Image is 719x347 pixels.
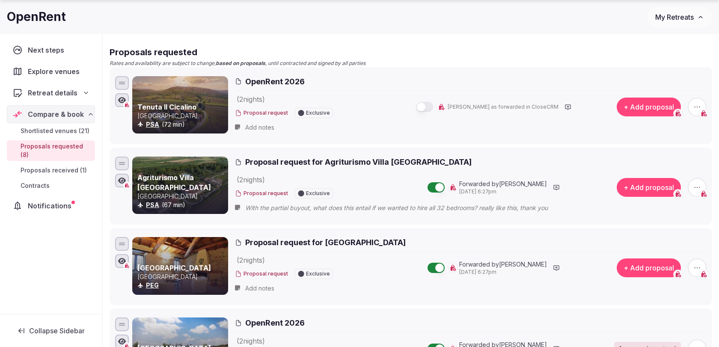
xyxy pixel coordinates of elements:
[137,192,226,201] p: [GEOGRAPHIC_DATA]
[216,60,265,66] strong: based on proposals
[459,180,547,188] span: Forwarded by [PERSON_NAME]
[459,260,547,269] span: Forwarded by [PERSON_NAME]
[28,45,68,55] span: Next steps
[448,104,559,111] span: [PERSON_NAME] as forwarded in CloseCRM
[459,269,547,276] span: [DATE] 6:27pm
[28,201,75,211] span: Notifications
[245,157,472,167] span: Proposal request for Agriturismo Villa [GEOGRAPHIC_DATA]
[137,112,226,120] p: [GEOGRAPHIC_DATA]
[237,175,265,184] span: ( 2 night s )
[28,88,77,98] span: Retreat details
[110,46,712,58] h2: Proposals requested
[306,191,330,196] span: Exclusive
[146,281,159,290] button: PEG
[137,173,211,191] a: Agriturismo Villa [GEOGRAPHIC_DATA]
[245,237,406,248] span: Proposal request for [GEOGRAPHIC_DATA]
[7,125,95,137] a: Shortlisted venues (21)
[7,180,95,192] a: Contracts
[146,282,159,289] a: PEG
[29,326,85,335] span: Collapse Sidebar
[617,98,681,116] button: + Add proposal
[28,109,84,119] span: Compare & book
[21,127,89,135] span: Shortlisted venues (21)
[137,201,226,209] div: (67 min)
[647,6,712,28] button: My Retreats
[7,9,66,25] h1: OpenRent
[28,66,83,77] span: Explore venues
[235,110,288,117] button: Proposal request
[245,284,274,293] span: Add notes
[21,142,92,159] span: Proposals requested (8)
[237,337,265,345] span: ( 2 night s )
[110,60,712,67] p: Rates and availability are subject to change, , until contracted and signed by all parties
[237,95,265,104] span: ( 2 night s )
[245,204,565,212] span: With the partial buyout, what does this entail if we wanted to hire all 32 bedrooms? really like ...
[137,120,226,129] div: (72 min)
[7,197,95,215] a: Notifications
[617,178,681,197] button: + Add proposal
[137,103,196,111] a: Tenuta Il Cicalino
[655,13,694,21] span: My Retreats
[7,321,95,340] button: Collapse Sidebar
[146,120,159,129] button: PSA
[237,256,265,264] span: ( 2 night s )
[306,271,330,276] span: Exclusive
[306,110,330,116] span: Exclusive
[7,41,95,59] a: Next steps
[245,76,305,87] span: OpenRent 2026
[137,273,226,281] p: [GEOGRAPHIC_DATA]
[245,123,274,132] span: Add notes
[235,190,288,197] button: Proposal request
[235,270,288,278] button: Proposal request
[21,166,87,175] span: Proposals received (1)
[137,264,211,272] a: [GEOGRAPHIC_DATA]
[7,140,95,161] a: Proposals requested (8)
[459,188,547,196] span: [DATE] 6:27pm
[617,258,681,277] button: + Add proposal
[146,121,159,128] a: PSA
[7,62,95,80] a: Explore venues
[7,164,95,176] a: Proposals received (1)
[146,201,159,209] button: PSA
[245,317,305,328] span: OpenRent 2026
[146,201,159,208] a: PSA
[21,181,50,190] span: Contracts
